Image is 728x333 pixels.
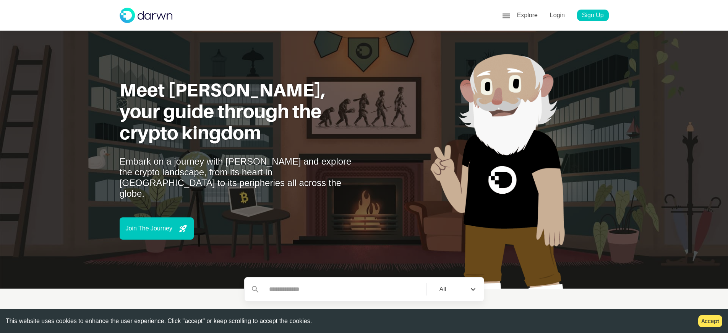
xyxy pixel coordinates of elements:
div: All [439,286,446,293]
p: Embark on a journey with [PERSON_NAME] and explore the crypto landscape, from its heart in [GEOGR... [120,156,364,199]
a: Join The Journey [120,217,609,240]
div: This website uses cookies to enhance the user experience. Click "accept" or keep scrolling to acc... [6,318,687,325]
a: Login [544,10,571,21]
p: Join The Journey [126,225,172,232]
p: Explore [516,10,539,21]
button: Accept cookies [698,315,722,327]
p: Login [549,10,566,21]
h1: Meet [PERSON_NAME], your guide through the crypto kingdom [120,80,364,144]
a: Sign Up [577,10,609,21]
